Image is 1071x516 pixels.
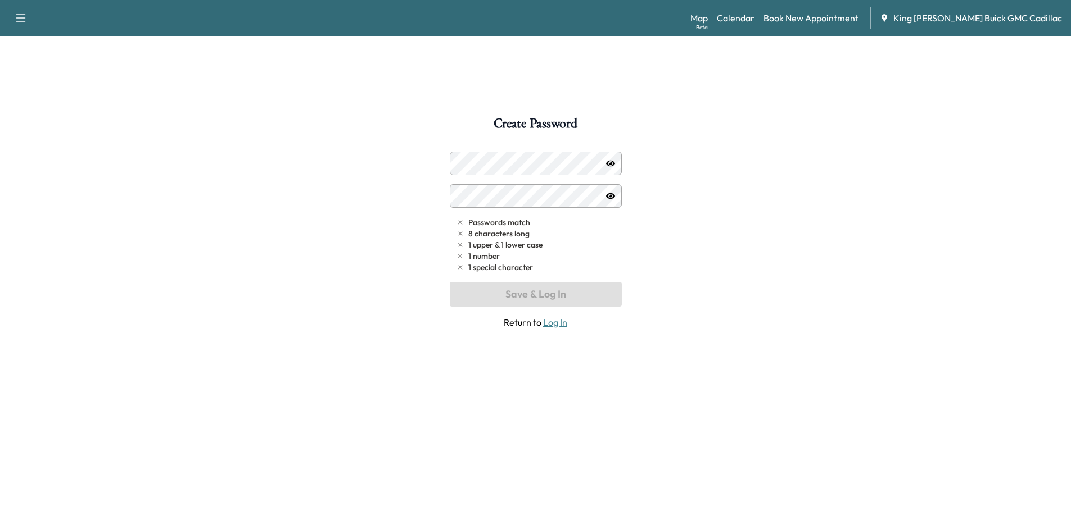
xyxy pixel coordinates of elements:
span: 1 special character [468,262,533,273]
span: Passwords match [468,217,530,228]
span: 8 characters long [468,228,530,239]
div: Beta [696,23,708,31]
a: Book New Appointment [763,11,858,25]
span: Return to [450,316,622,329]
a: Log In [543,317,567,328]
img: Curbee Logo [509,10,563,26]
a: Calendar [717,11,754,25]
span: 1 upper & 1 lower case [468,239,543,250]
h1: Create Password [494,117,577,136]
a: MapBeta [690,11,708,25]
span: King [PERSON_NAME] Buick GMC Cadillac [893,11,1062,25]
span: 1 number [468,250,500,262]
